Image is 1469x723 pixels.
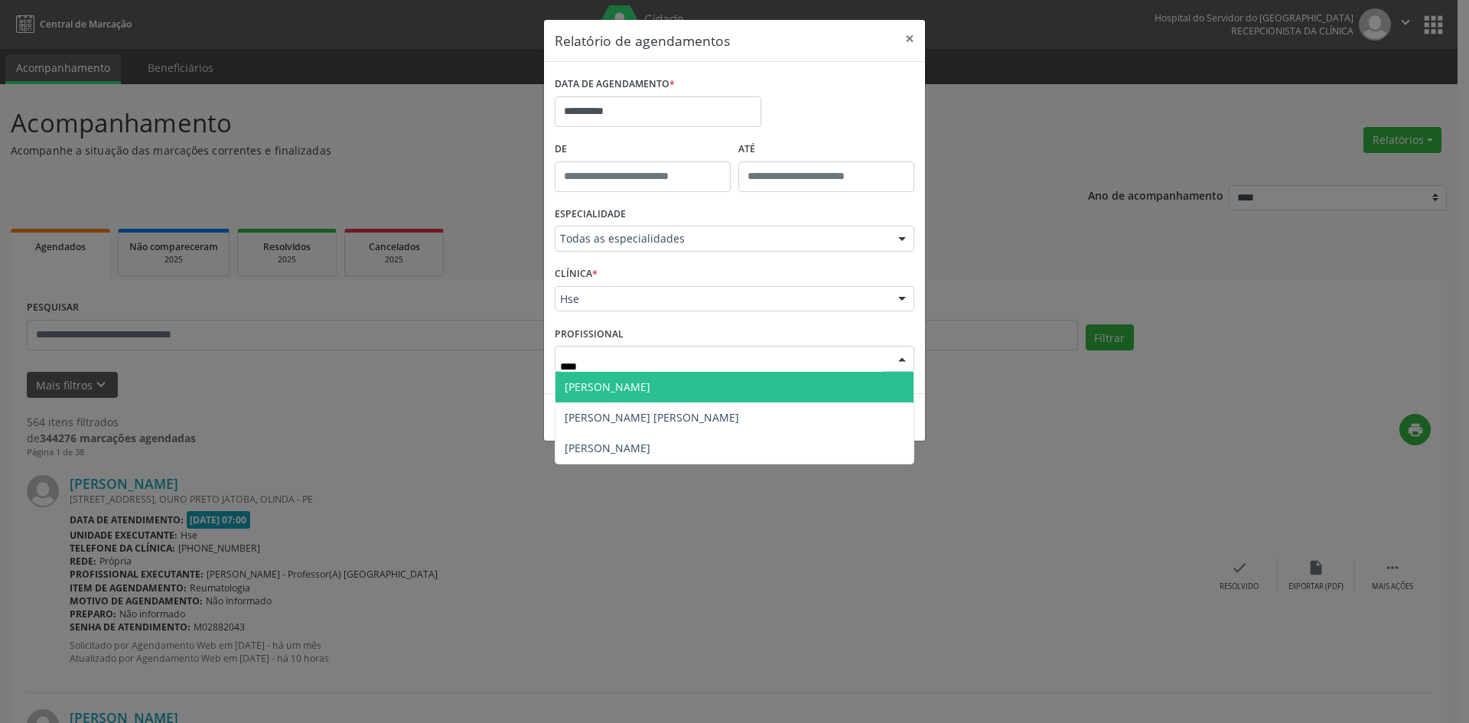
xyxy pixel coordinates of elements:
span: Hse [560,291,883,307]
label: De [555,138,731,161]
label: PROFISSIONAL [555,322,624,346]
label: ATÉ [738,138,914,161]
label: CLÍNICA [555,262,598,286]
button: Close [894,20,925,57]
span: [PERSON_NAME] [PERSON_NAME] [565,410,739,425]
h5: Relatório de agendamentos [555,31,730,50]
label: ESPECIALIDADE [555,203,626,226]
span: [PERSON_NAME] [565,379,650,394]
span: [PERSON_NAME] [565,441,650,455]
label: DATA DE AGENDAMENTO [555,73,675,96]
span: Todas as especialidades [560,231,883,246]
